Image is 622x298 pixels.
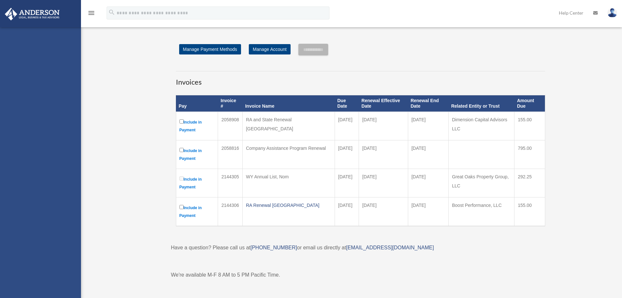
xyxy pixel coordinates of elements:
[335,169,359,197] td: [DATE]
[335,112,359,140] td: [DATE]
[408,112,448,140] td: [DATE]
[408,140,448,169] td: [DATE]
[179,147,215,162] label: Include in Payment
[449,169,514,197] td: Great Oaks Property Group, LLC
[179,44,241,54] a: Manage Payment Methods
[246,172,331,181] div: WY Annual List, Nom
[449,112,514,140] td: Dimension Capital Advisors LLC
[607,8,617,18] img: User Pic
[243,95,335,112] th: Invoice Name
[408,169,448,197] td: [DATE]
[359,95,408,112] th: Renewal Effective Date
[176,95,218,112] th: Pay
[87,11,95,17] a: menu
[346,245,434,250] a: [EMAIL_ADDRESS][DOMAIN_NAME]
[179,148,184,152] input: Include in Payment
[179,119,184,124] input: Include in Payment
[87,9,95,17] i: menu
[246,201,331,210] div: RA Renewal [GEOGRAPHIC_DATA]
[514,140,545,169] td: 795.00
[246,144,331,153] div: Company Assistance Program Renewal
[514,169,545,197] td: 292.25
[179,176,184,181] input: Include in Payment
[449,95,514,112] th: Related Entity or Trust
[176,71,545,87] h3: Invoices
[359,140,408,169] td: [DATE]
[179,205,184,209] input: Include in Payment
[179,204,215,220] label: Include in Payment
[171,270,550,280] p: We're available M-F 8 AM to 5 PM Pacific Time.
[246,115,331,133] div: RA and State Renewal [GEOGRAPHIC_DATA]
[250,245,297,250] a: [PHONE_NUMBER]
[408,197,448,226] td: [DATE]
[335,95,359,112] th: Due Date
[3,8,62,20] img: Anderson Advisors Platinum Portal
[218,140,243,169] td: 2058816
[514,197,545,226] td: 155.00
[218,112,243,140] td: 2058908
[179,175,215,191] label: Include in Payment
[218,95,243,112] th: Invoice #
[408,95,448,112] th: Renewal End Date
[335,140,359,169] td: [DATE]
[249,44,290,54] a: Manage Account
[108,9,115,16] i: search
[218,169,243,197] td: 2144305
[179,118,215,134] label: Include in Payment
[359,169,408,197] td: [DATE]
[359,112,408,140] td: [DATE]
[514,112,545,140] td: 155.00
[218,197,243,226] td: 2144306
[449,197,514,226] td: Boost Performance, LLC
[171,243,550,252] p: Have a question? Please call us at or email us directly at
[335,197,359,226] td: [DATE]
[514,95,545,112] th: Amount Due
[359,197,408,226] td: [DATE]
